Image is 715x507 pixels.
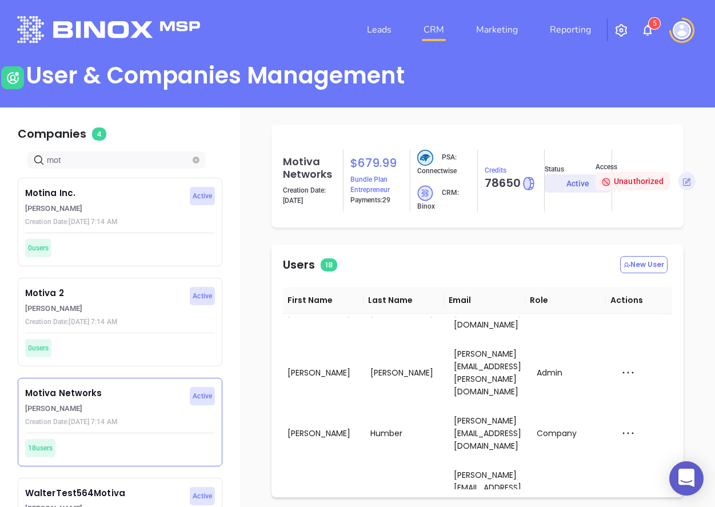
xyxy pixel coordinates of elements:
[193,390,212,402] span: Active
[620,256,668,273] button: New User
[472,18,522,41] a: Marketing
[28,342,49,354] span: 0 users
[25,187,183,200] p: Motina Inc.
[641,23,654,37] img: iconNotification
[444,287,525,314] th: Email
[566,174,590,193] div: Active
[454,348,521,397] span: [PERSON_NAME][EMAIL_ADDRESS][PERSON_NAME][DOMAIN_NAME]
[673,21,691,39] img: user
[25,203,183,214] p: [PERSON_NAME]
[1,66,24,89] img: user
[596,162,617,172] p: Access
[350,195,390,205] p: Payments: 29
[47,154,190,166] input: Search…
[25,403,183,414] p: [PERSON_NAME]
[601,177,664,186] span: Unauthorized
[649,18,660,29] sup: 5
[26,62,405,89] div: User & Companies Management
[537,367,562,378] span: Admin
[18,125,222,142] p: Companies
[25,303,183,314] p: [PERSON_NAME]
[283,155,336,180] h5: Motiva Networks
[287,367,350,378] span: [PERSON_NAME]
[537,428,577,439] span: Company
[321,258,337,272] span: 18
[370,367,433,378] span: [PERSON_NAME]
[417,150,433,166] img: crm
[653,19,657,27] span: 5
[287,428,350,439] span: [PERSON_NAME]
[28,242,49,254] span: 0 users
[454,415,521,452] span: [PERSON_NAME][EMAIL_ADDRESS][DOMAIN_NAME]
[606,287,664,314] th: Actions
[92,127,106,141] span: 4
[485,165,506,175] p: Credits
[25,417,183,427] p: Creation Date: [DATE] 7:14 AM
[350,174,404,195] p: Bundle Plan Entrepreneur
[283,185,336,206] p: Creation Date: [DATE]
[287,488,350,500] span: [PERSON_NAME]
[350,156,404,170] h5: $ 679.99
[545,164,564,174] p: Status
[25,287,183,300] p: Motiva 2
[419,18,449,41] a: CRM
[370,488,433,500] span: [PERSON_NAME]
[283,287,364,314] th: First Name
[28,442,53,454] span: 18 users
[283,256,337,273] p: Users
[485,175,537,191] h5: 78650
[25,487,183,500] p: WalterTest564Motiva
[417,150,470,176] p: PSA: Connectwise
[417,185,433,201] img: crm
[193,290,212,302] span: Active
[525,287,606,314] th: Role
[193,190,212,202] span: Active
[370,428,402,439] span: Humber
[614,23,628,37] img: iconSetting
[25,387,183,400] p: Motiva Networks
[17,16,200,43] img: logo
[362,18,396,41] a: Leads
[545,18,596,41] a: Reporting
[417,185,470,211] p: CRM: Binox
[364,287,444,314] th: Last Name
[25,217,183,227] p: Creation Date: [DATE] 7:14 AM
[537,488,584,500] span: Sales Team
[25,317,183,327] p: Creation Date: [DATE] 7:14 AM
[193,157,199,163] button: close-circle
[193,490,212,502] span: Active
